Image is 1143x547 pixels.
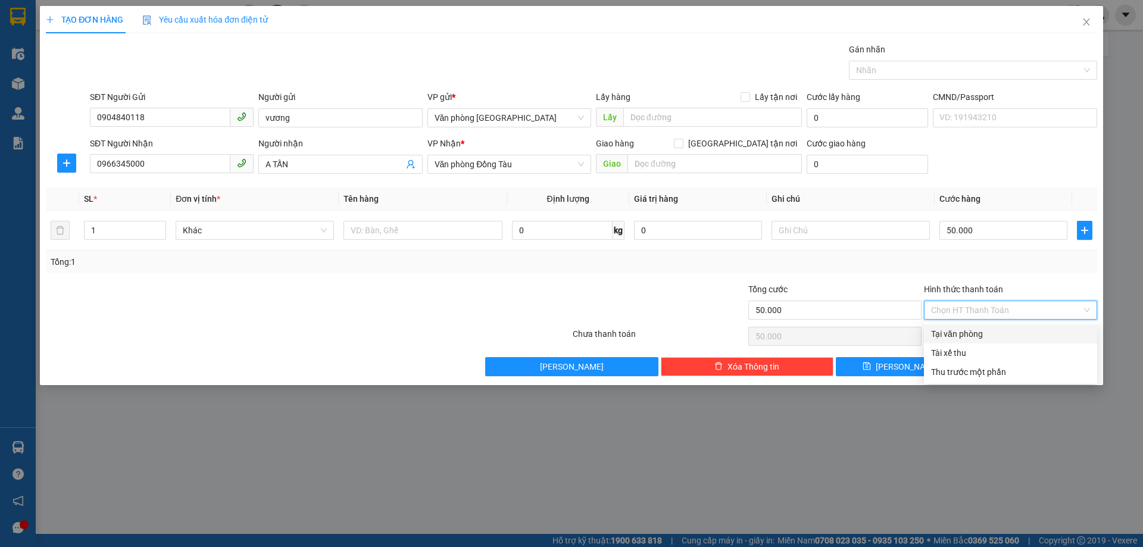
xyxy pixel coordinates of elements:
span: Lấy hàng [596,92,630,102]
span: phone [237,112,246,121]
span: Giá trị hàng [634,194,678,204]
span: kg [613,221,624,240]
li: Hotline: 1900888999 [66,74,270,89]
span: Đơn vị tính [176,194,220,204]
span: [PERSON_NAME] [540,360,604,373]
span: Lấy [596,108,623,127]
span: Tên hàng [343,194,379,204]
th: Ghi chú [767,187,935,211]
span: close [1082,17,1091,27]
button: save[PERSON_NAME] [836,357,965,376]
div: Người gửi [258,90,422,104]
input: VD: Bàn, Ghế [343,221,502,240]
div: Thu trước một phần [931,365,1090,379]
li: 01A03 [GEOGRAPHIC_DATA], [GEOGRAPHIC_DATA] ( bên cạnh cây xăng bến xe phía Bắc cũ) [66,29,270,74]
button: Close [1070,6,1103,39]
span: user-add [406,160,416,169]
label: Gán nhãn [849,45,885,54]
div: SĐT Người Gửi [90,90,254,104]
span: Xóa Thông tin [727,360,779,373]
span: phone [237,158,246,168]
span: Lấy tận nơi [750,90,802,104]
div: CMND/Passport [933,90,1097,104]
b: 36 Limousine [125,14,211,29]
button: deleteXóa Thông tin [661,357,834,376]
input: 0 [634,221,762,240]
span: Giao [596,154,627,173]
div: Tổng: 1 [51,255,441,268]
span: save [863,362,871,371]
div: SĐT Người Nhận [90,137,254,150]
span: Khác [183,221,327,239]
input: Cước giao hàng [807,155,928,174]
img: logo.jpg [15,15,74,74]
div: Người nhận [258,137,422,150]
div: Tài xế thu [931,346,1090,360]
span: Tổng cước [748,285,788,294]
input: Ghi Chú [772,221,930,240]
span: Văn phòng Đồng Tàu [435,155,584,173]
img: icon [142,15,152,25]
button: delete [51,221,70,240]
input: Dọc đường [623,108,802,127]
span: Cước hàng [939,194,980,204]
span: [GEOGRAPHIC_DATA] tận nơi [683,137,802,150]
span: plus [46,15,54,24]
span: delete [714,362,723,371]
span: TẠO ĐƠN HÀNG [46,15,123,24]
span: plus [1078,226,1092,235]
span: [PERSON_NAME] [876,360,939,373]
button: plus [57,154,76,173]
label: Cước giao hàng [807,139,866,148]
input: Dọc đường [627,154,802,173]
label: Hình thức thanh toán [924,285,1003,294]
span: VP Nhận [427,139,461,148]
span: Văn phòng Thanh Hóa [435,109,584,127]
div: Chưa thanh toán [571,327,747,348]
div: Tại văn phòng [931,327,1090,340]
span: Định lượng [547,194,589,204]
span: Giao hàng [596,139,634,148]
button: [PERSON_NAME] [485,357,658,376]
label: Cước lấy hàng [807,92,860,102]
input: Cước lấy hàng [807,108,928,127]
button: plus [1077,221,1092,240]
div: VP gửi [427,90,591,104]
span: Yêu cầu xuất hóa đơn điện tử [142,15,268,24]
span: plus [58,158,76,168]
span: SL [84,194,93,204]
